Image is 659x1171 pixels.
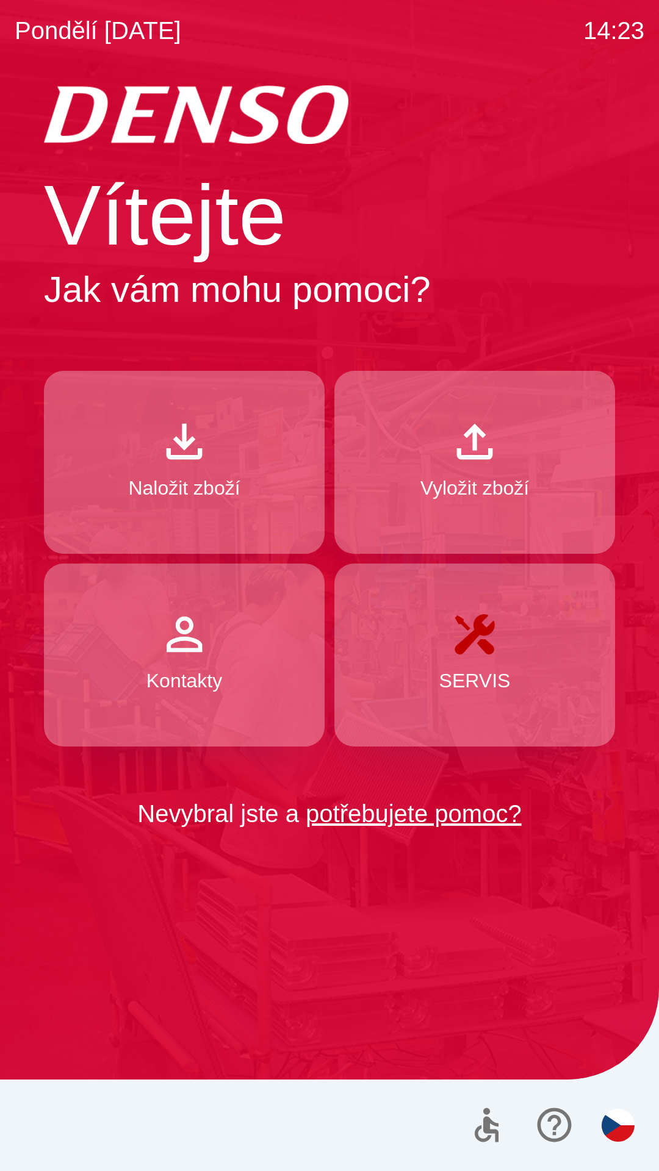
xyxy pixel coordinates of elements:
[306,800,522,827] a: potřebujete pomoc?
[602,1109,635,1142] img: cs flag
[583,12,644,49] p: 14:23
[44,85,615,144] img: Logo
[128,473,240,503] p: Naložit zboží
[44,795,615,832] p: Nevybral jste a
[44,267,615,312] h2: Jak vám mohu pomoci?
[448,415,502,468] img: 2fb22d7f-6f53-46d3-a092-ee91fce06e5d.png
[439,666,511,695] p: SERVIS
[15,12,181,49] p: pondělí [DATE]
[448,607,502,661] img: 7408382d-57dc-4d4c-ad5a-dca8f73b6e74.png
[146,666,223,695] p: Kontakty
[157,415,211,468] img: 918cc13a-b407-47b8-8082-7d4a57a89498.png
[44,163,615,267] h1: Vítejte
[334,371,615,554] button: Vyložit zboží
[157,607,211,661] img: 072f4d46-cdf8-44b2-b931-d189da1a2739.png
[44,564,325,747] button: Kontakty
[420,473,529,503] p: Vyložit zboží
[334,564,615,747] button: SERVIS
[44,371,325,554] button: Naložit zboží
